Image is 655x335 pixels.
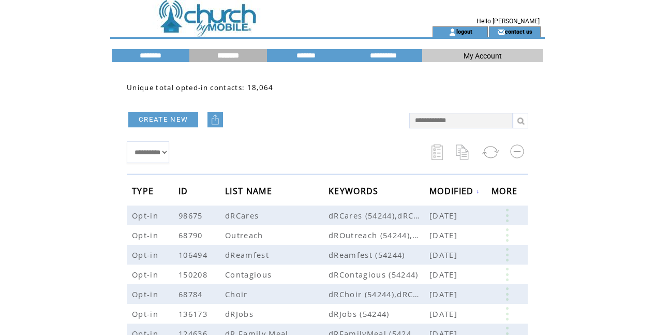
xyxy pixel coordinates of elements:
[132,210,161,221] span: Opt-in
[329,187,381,194] a: KEYWORDS
[132,230,161,240] span: Opt-in
[429,188,480,194] a: MODIFIED↓
[429,210,460,221] span: [DATE]
[329,183,381,202] span: KEYWORDS
[178,230,205,240] span: 68790
[429,230,460,240] span: [DATE]
[456,28,472,35] a: logout
[178,289,205,299] span: 68784
[329,230,429,240] span: dROutreach (54244),dROutreach (71441-US)
[225,210,261,221] span: dRCares
[225,289,250,299] span: Choir
[225,269,274,280] span: Contagious
[329,250,429,260] span: dReamfest (54244)
[132,309,161,319] span: Opt-in
[127,83,274,92] span: Unique total opted-in contacts: 18,064
[225,187,275,194] a: LIST NAME
[128,112,198,127] a: CREATE NEW
[329,210,429,221] span: dRCares (54244),dRCares (71441-US)
[329,289,429,299] span: dRChoir (54244),dRCONTAGIOUS (71441-US)
[132,187,156,194] a: TYPE
[429,183,477,202] span: MODIFIED
[429,309,460,319] span: [DATE]
[477,18,540,25] span: Hello [PERSON_NAME]
[178,183,191,202] span: ID
[132,289,161,299] span: Opt-in
[210,114,220,125] img: upload.png
[329,309,429,319] span: dRJobs (54244)
[178,210,205,221] span: 98675
[464,52,502,60] span: My Account
[505,28,532,35] a: contact us
[178,187,191,194] a: ID
[492,183,520,202] span: MORE
[178,269,210,280] span: 150208
[225,250,272,260] span: dReamfest
[132,269,161,280] span: Opt-in
[497,28,505,36] img: contact_us_icon.gif
[429,269,460,280] span: [DATE]
[225,230,266,240] span: Outreach
[225,183,275,202] span: LIST NAME
[429,289,460,299] span: [DATE]
[178,309,210,319] span: 136173
[429,250,460,260] span: [DATE]
[132,250,161,260] span: Opt-in
[449,28,456,36] img: account_icon.gif
[178,250,210,260] span: 106494
[225,309,256,319] span: dRJobs
[132,183,156,202] span: TYPE
[329,269,429,280] span: dRContagious (54244)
